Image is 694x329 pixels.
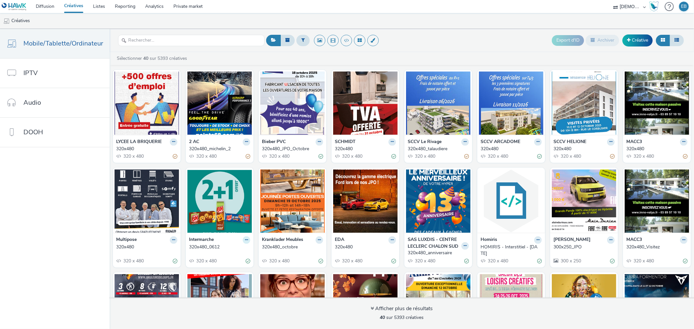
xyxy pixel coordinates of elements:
img: Hawk Academy [649,1,659,12]
img: 320x480_michelin_2 visual [187,72,252,135]
img: 320x480 visual [625,72,689,135]
div: 320x480_michelin_2 [189,146,248,152]
span: 320 x 480 [123,153,144,159]
div: 320x480_Visitez [626,244,685,250]
div: Partiellement valide [610,153,615,160]
a: 320x480 [481,146,542,152]
a: Créative [622,34,653,46]
button: Grille [656,35,670,46]
span: 320 x 480 [560,153,581,159]
div: Valide [683,258,687,265]
div: Valide [537,153,542,160]
a: 320x480 [116,146,177,152]
a: 320x480_Visitez [626,244,687,250]
span: 320 x 480 [487,153,508,159]
span: 320 x 480 [414,258,435,264]
a: 320x480 [335,244,396,250]
div: Valide [391,153,396,160]
div: Valide [173,258,177,265]
a: 320x480 [626,146,687,152]
strong: MACC3 [626,138,642,146]
div: 320x480 [335,146,393,152]
img: 320x480_JPO_Octobre visual [260,72,325,135]
strong: Bieber PVC [262,138,286,146]
strong: 40 [380,314,385,321]
a: Sélectionner sur 5393 créatives [116,55,190,61]
span: 320 x 480 [123,258,144,264]
a: 300x250_JPO [553,244,615,250]
strong: LYCEE LA BRIQUERIE [116,138,162,146]
div: Valide [537,258,542,265]
div: 320x480_octobre [262,244,320,250]
a: 320x480 [553,146,615,152]
span: Mobile/Tablette/Ordinateur [23,39,103,48]
button: Archiver [586,35,619,46]
div: EB [681,2,687,11]
img: undefined Logo [2,3,27,11]
a: 320x480_JPO_Octobre [262,146,323,152]
img: 320x480_Visitez visual [625,169,689,233]
span: IPTV [23,68,38,78]
img: 320x480 visual [333,72,398,135]
span: sur 5393 créatives [380,314,424,321]
a: 320x480_michelin_2 [189,146,250,152]
div: Valide [391,258,396,265]
img: 320x480 visual [333,169,398,233]
strong: [PERSON_NAME] [553,236,591,244]
img: 320x480_0612 visual [187,169,252,233]
strong: SCCV HELIONE [553,138,586,146]
a: 320x480_talaudiere [408,146,469,152]
a: 320x480 [116,244,177,250]
div: 320x480_talaudiere [408,146,466,152]
a: 320x480_0612 [189,244,250,250]
div: Valide [319,153,323,160]
img: HOMIRIS - Interstitiel - Oct2025 visual [479,169,543,233]
div: Partiellement valide [246,153,250,160]
div: 320x480 [626,146,685,152]
strong: Kranklader Meubles [262,236,303,244]
div: Partiellement valide [173,153,177,160]
img: 320x480 visual [479,72,543,135]
div: 320x480 [116,244,175,250]
span: 320 x 480 [268,153,290,159]
span: 320 x 480 [341,153,362,159]
a: Hawk Academy [649,1,661,12]
div: Afficher plus de résultats [371,305,433,312]
img: 320x480_anniversaire visual [406,169,470,233]
div: Valide [610,258,615,265]
span: 320 x 480 [268,258,290,264]
span: 300 x 250 [560,258,581,264]
span: 320 x 480 [633,258,654,264]
a: HOMIRIS - Interstitiel - [DATE] [481,244,542,257]
a: 320x480 [335,146,396,152]
div: Valide [319,258,323,265]
div: 320x480 [116,146,175,152]
strong: SAS LUXDIS - CENTRE LECLERC CHALON SUD [408,236,460,250]
div: 320x480 [481,146,539,152]
img: 320x480 visual [115,72,179,135]
span: Audio [23,98,41,107]
span: 320 x 480 [487,258,508,264]
button: Export d'ID [552,35,584,46]
strong: Multipose [116,236,137,244]
div: 320x480_JPO_Octobre [262,146,320,152]
strong: SCHMIDT [335,138,356,146]
a: 320x480_anniversaire [408,250,469,256]
strong: SCCV Le Rivage [408,138,442,146]
div: 320x480_anniversaire [408,250,466,256]
img: 300x250_JPO visual [552,169,616,233]
a: 320x480_octobre [262,244,323,250]
div: 320x480_0612 [189,244,248,250]
strong: 40 [143,55,148,61]
span: DOOH [23,127,43,137]
img: 320x480 visual [115,169,179,233]
strong: 2 AC [189,138,199,146]
strong: SCCV ARCADOME [481,138,520,146]
strong: Intermarche [189,236,214,244]
strong: Homiris [481,236,497,244]
span: 320 x 480 [196,258,217,264]
strong: MACC3 [626,236,642,244]
img: mobile [3,18,10,24]
div: Partiellement valide [464,153,469,160]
